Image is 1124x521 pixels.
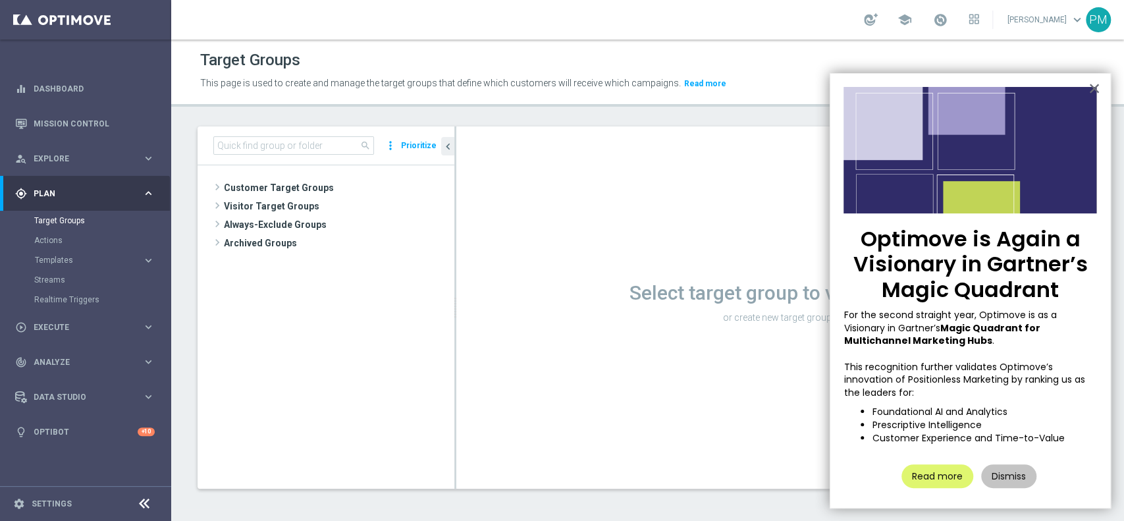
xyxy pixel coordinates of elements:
i: keyboard_arrow_right [142,254,155,267]
i: chevron_left [442,140,454,153]
button: Dismiss [981,464,1036,488]
span: search [360,140,371,151]
a: Actions [34,235,137,246]
i: keyboard_arrow_right [142,187,155,200]
span: Visitor Target Groups [224,197,454,215]
span: Analyze [34,358,142,366]
i: keyboard_arrow_right [142,152,155,165]
span: keyboard_arrow_down [1070,13,1084,27]
a: [PERSON_NAME] [1006,10,1086,30]
i: gps_fixed [15,188,27,200]
button: Prioritize [399,137,439,155]
span: Customer Target Groups [224,178,454,197]
p: or create new target group [456,312,1098,323]
div: Templates [34,250,170,270]
div: Plan [15,188,142,200]
i: lightbulb [15,426,27,438]
a: Streams [34,275,137,285]
i: track_changes [15,356,27,368]
input: Quick find group or folder [213,136,374,155]
i: person_search [15,153,27,165]
p: Optimove is Again a Visionary in Gartner’s Magic Quadrant [843,227,1097,302]
strong: Magic Quadrant for Multichannel Marketing Hubs [843,321,1042,348]
div: Realtime Triggers [34,290,170,310]
i: keyboard_arrow_right [142,356,155,368]
button: Close [1088,78,1100,99]
span: Templates [35,256,129,264]
a: Optibot [34,414,138,449]
button: Read more [683,76,728,91]
button: Read more [901,464,973,488]
div: PM [1086,7,1111,32]
i: keyboard_arrow_right [142,321,155,333]
h1: Target Groups [200,51,300,70]
li: Foundational AI and Analytics [872,406,1097,419]
div: Dashboard [15,71,155,106]
i: settings [13,498,25,510]
i: equalizer [15,83,27,95]
div: Explore [15,153,142,165]
span: school [897,13,912,27]
span: This page is used to create and manage the target groups that define which customers will receive... [200,78,681,88]
div: Actions [34,231,170,250]
p: This recognition further validates Optimove’s innovation of Positionless Marketing by ranking us ... [843,361,1097,400]
a: Mission Control [34,106,155,141]
span: Archived Groups [224,234,454,252]
i: more_vert [384,136,397,155]
span: Always-Exclude Groups [224,215,454,234]
span: Data Studio [34,393,142,401]
div: +10 [138,427,155,436]
div: Execute [15,321,142,333]
div: Mission Control [15,106,155,141]
div: Data Studio [15,391,142,403]
i: play_circle_outline [15,321,27,333]
a: Target Groups [34,215,137,226]
span: Execute [34,323,142,331]
a: Dashboard [34,71,155,106]
div: Templates [35,256,142,264]
span: Explore [34,155,142,163]
a: Settings [32,500,72,508]
div: Target Groups [34,211,170,231]
div: Analyze [15,356,142,368]
a: Realtime Triggers [34,294,137,305]
li: Prescriptive Intelligence [872,419,1097,432]
h1: Select target group to view or edit [456,281,1098,305]
span: . [992,334,994,347]
div: Optibot [15,414,155,449]
span: Plan [34,190,142,198]
li: Customer Experience and Time-to-Value [872,432,1097,445]
div: Streams [34,270,170,290]
span: For the second straight year, Optimove is as a Visionary in Gartner’s [843,308,1059,335]
i: keyboard_arrow_right [142,391,155,403]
